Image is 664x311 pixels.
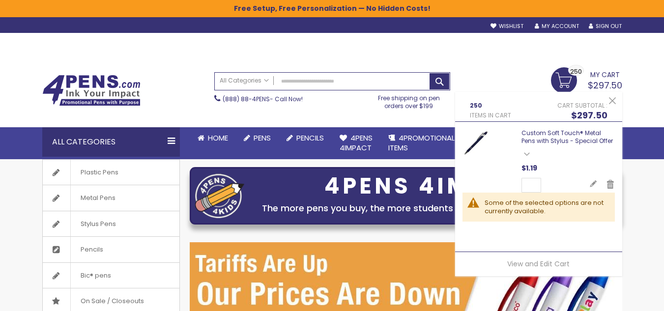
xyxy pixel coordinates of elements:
[43,211,179,237] a: Stylus Pens
[491,23,523,30] a: Wishlist
[571,109,607,121] span: $297.50
[588,79,622,91] span: $297.50
[70,160,128,185] span: Plastic Pens
[279,127,332,149] a: Pencils
[223,95,303,103] span: - Call Now!
[470,102,511,110] span: 250
[43,160,179,185] a: Plastic Pens
[557,101,605,110] span: Cart Subtotal
[195,173,244,218] img: four_pen_logo.png
[380,127,462,159] a: 4PROMOTIONALITEMS
[583,284,664,311] iframe: Google Customer Reviews
[462,129,490,156] img: Custom Soft Touch® Metal Pens with Stylus-Blue
[368,90,450,110] div: Free shipping on pen orders over $199
[190,127,236,149] a: Home
[340,133,373,153] span: 4Pens 4impact
[70,185,125,211] span: Metal Pens
[485,198,605,216] div: Some of the selected options are not currently available.
[332,127,380,159] a: 4Pens4impact
[223,95,270,103] a: (888) 88-4PENS
[208,133,228,143] span: Home
[254,133,271,143] span: Pens
[249,201,617,215] div: The more pens you buy, the more students we can reach.
[43,185,179,211] a: Metal Pens
[388,133,455,153] span: 4PROMOTIONAL ITEMS
[70,211,126,237] span: Stylus Pens
[296,133,324,143] span: Pencils
[470,112,511,119] span: Items in Cart
[521,129,613,145] a: Custom Soft Touch® Metal Pens with Stylus - Special Offer
[570,67,582,76] span: 250
[236,127,279,149] a: Pens
[551,67,622,92] a: $297.50 250
[589,23,622,30] a: Sign Out
[507,259,570,269] a: View and Edit Cart
[42,75,141,106] img: 4Pens Custom Pens and Promotional Products
[215,73,274,89] a: All Categories
[535,23,579,30] a: My Account
[43,263,179,288] a: Bic® pens
[220,77,269,85] span: All Categories
[249,176,617,197] div: 4PENS 4IMPACT
[521,163,537,173] span: $1.19
[70,263,121,288] span: Bic® pens
[42,127,180,157] div: All Categories
[43,237,179,262] a: Pencils
[70,237,113,262] span: Pencils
